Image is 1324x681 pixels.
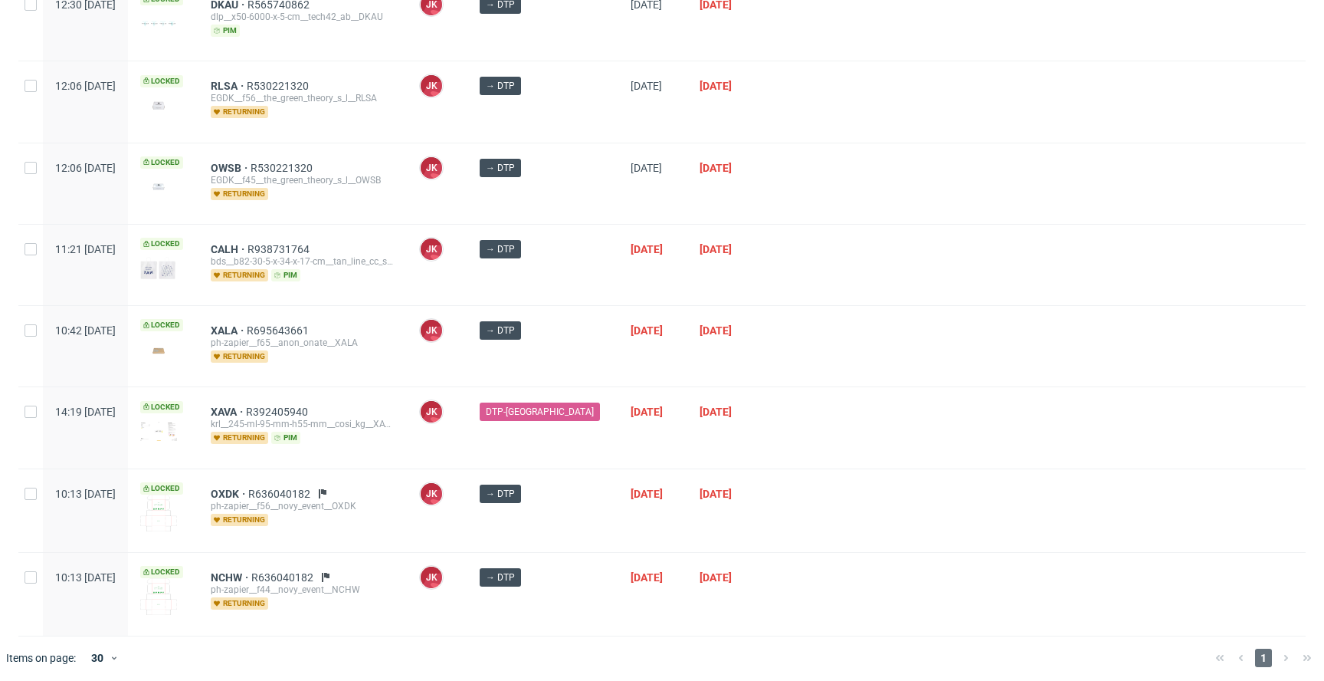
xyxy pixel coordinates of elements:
span: [DATE] [631,488,663,500]
img: version_two_editor_design.png [140,578,177,615]
span: [DATE] [700,162,732,174]
span: → DTP [486,324,515,337]
figcaption: JK [421,157,442,179]
a: R636040182 [251,571,316,584]
div: ph-zapier__f65__anon_onate__XALA [211,337,395,349]
div: dlp__x50-6000-x-5-cm__tech42_ab__DKAU [211,11,395,23]
img: version_two_editor_design [140,176,177,197]
span: [DATE] [631,162,662,174]
span: → DTP [486,79,515,93]
a: OWSB [211,162,251,174]
a: R636040182 [248,488,313,500]
span: Locked [140,75,183,87]
span: → DTP [486,161,515,175]
figcaption: JK [421,239,442,260]
figcaption: JK [421,75,442,97]
a: R530221320 [247,80,312,92]
span: 1 [1255,649,1272,667]
span: returning [211,597,268,610]
img: version_two_editor_design.png [140,340,177,360]
span: pim [211,25,240,37]
img: version_two_editor_design.png [140,21,177,27]
span: pim [271,432,300,444]
img: version_two_editor_design [140,257,177,280]
span: [DATE] [700,571,732,584]
a: R938731764 [247,243,313,255]
span: [DATE] [631,571,663,584]
span: [DATE] [700,406,732,418]
span: returning [211,350,268,363]
a: R695643661 [247,324,312,337]
span: [DATE] [631,324,663,337]
span: [DATE] [700,243,732,255]
span: [DATE] [700,324,732,337]
div: ph-zapier__f44__novy_event__NCHW [211,584,395,596]
a: XAVA [211,406,246,418]
span: 14:19 [DATE] [55,406,116,418]
span: [DATE] [631,80,662,92]
span: returning [211,514,268,526]
a: NCHW [211,571,251,584]
div: krl__245-ml-95-mm-h55-mm__cosi_kg__XAVA [211,418,395,430]
span: [DATE] [700,80,732,92]
span: returning [211,269,268,281]
img: version_two_editor_design [140,95,177,116]
span: 11:21 [DATE] [55,243,116,255]
div: bds__b82-30-5-x-34-x-17-cm__tan_line_cc_sl__CALH [211,255,395,268]
a: XALA [211,324,247,337]
span: Locked [140,566,183,578]
span: Locked [140,156,183,169]
figcaption: JK [421,401,442,423]
a: RLSA [211,80,247,92]
figcaption: JK [421,483,442,505]
span: Locked [140,319,183,331]
span: → DTP [486,242,515,256]
div: EGDK__f45__the_green_theory_s_l__OWSB [211,174,395,186]
span: Locked [140,401,183,413]
span: → DTP [486,571,515,584]
a: CALH [211,243,247,255]
span: 10:13 [DATE] [55,571,116,584]
a: OXDK [211,488,248,500]
span: Locked [140,482,183,495]
div: EGDK__f56__the_green_theory_s_l__RLSA [211,92,395,104]
span: DTP-[GEOGRAPHIC_DATA] [486,405,594,419]
figcaption: JK [421,320,442,341]
span: Items on page: [6,650,76,666]
span: pim [271,269,300,281]
figcaption: JK [421,567,442,588]
span: [DATE] [631,406,663,418]
span: [DATE] [700,488,732,500]
img: version_two_editor_design.png [140,495,177,531]
span: returning [211,432,268,444]
span: Locked [140,238,183,250]
a: R530221320 [251,162,316,174]
span: [DATE] [631,243,663,255]
span: 10:13 [DATE] [55,488,116,500]
span: returning [211,188,268,200]
span: → DTP [486,487,515,501]
a: R392405940 [246,406,311,418]
span: 12:06 [DATE] [55,80,116,92]
div: 30 [82,647,110,669]
span: 10:42 [DATE] [55,324,116,337]
span: 12:06 [DATE] [55,162,116,174]
div: ph-zapier__f56__novy_event__OXDK [211,500,395,512]
img: version_two_editor_design.png [140,422,177,441]
span: returning [211,106,268,118]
